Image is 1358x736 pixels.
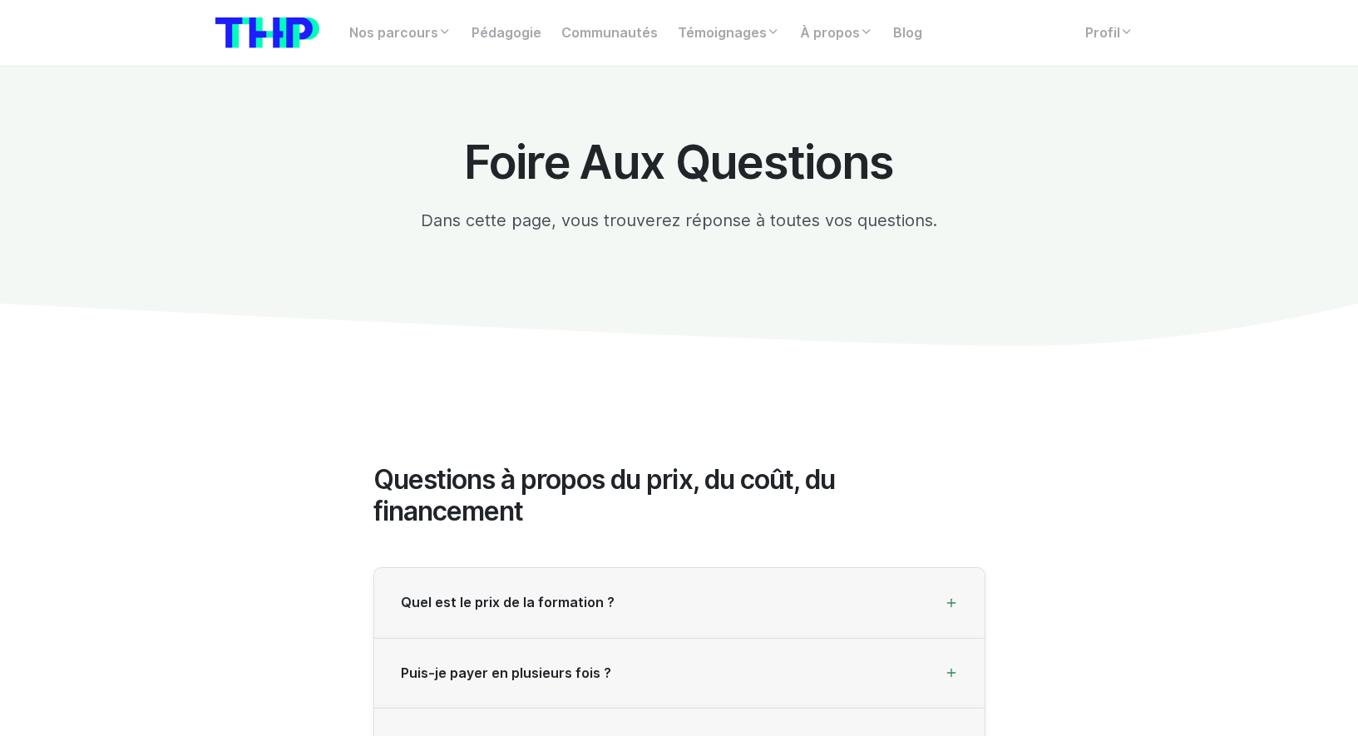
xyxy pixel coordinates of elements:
a: Témoignages [668,17,790,50]
span: Quel est le prix de la formation ? [401,595,615,610]
p: Dans cette page, vous trouverez réponse à toutes vos questions. [373,208,985,233]
a: Blog [883,17,932,50]
a: Communautés [551,17,668,50]
a: À propos [790,17,883,50]
a: Profil [1075,17,1143,50]
h1: Foire Aux Questions [373,136,985,188]
img: logo [215,17,319,48]
span: Puis-je payer en plusieurs fois ? [401,665,611,681]
h2: Questions à propos du prix, du coût, du financement [373,464,985,528]
a: Nos parcours [339,17,462,50]
a: Pédagogie [462,17,551,50]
